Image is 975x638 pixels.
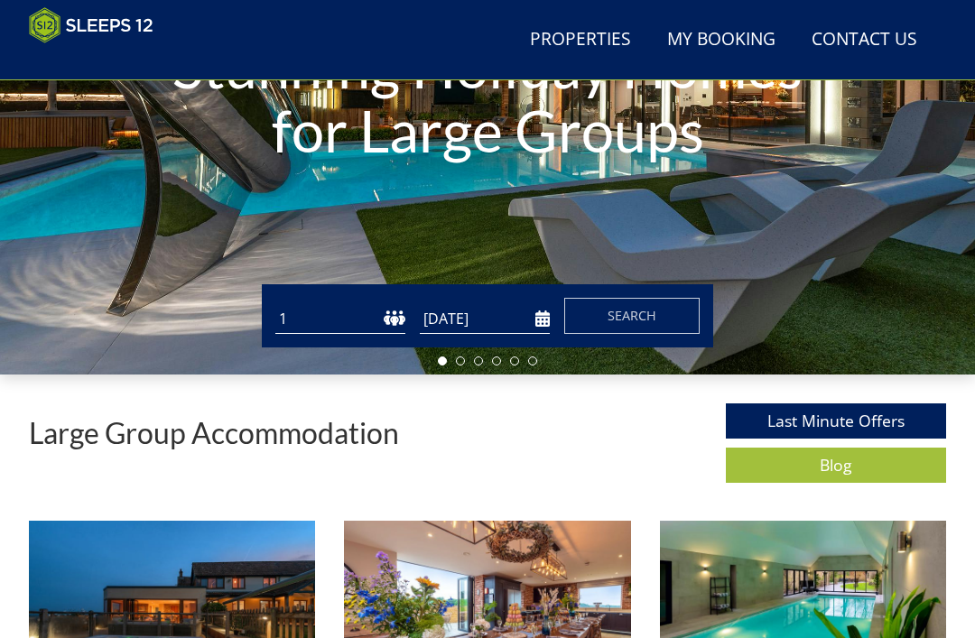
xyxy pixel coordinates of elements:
[726,448,946,483] a: Blog
[20,54,209,69] iframe: Customer reviews powered by Trustpilot
[660,20,783,60] a: My Booking
[523,20,638,60] a: Properties
[608,307,656,324] span: Search
[29,417,399,448] p: Large Group Accommodation
[804,20,924,60] a: Contact Us
[420,304,550,334] input: Arrival Date
[564,298,700,334] button: Search
[726,403,946,439] a: Last Minute Offers
[29,7,153,43] img: Sleeps 12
